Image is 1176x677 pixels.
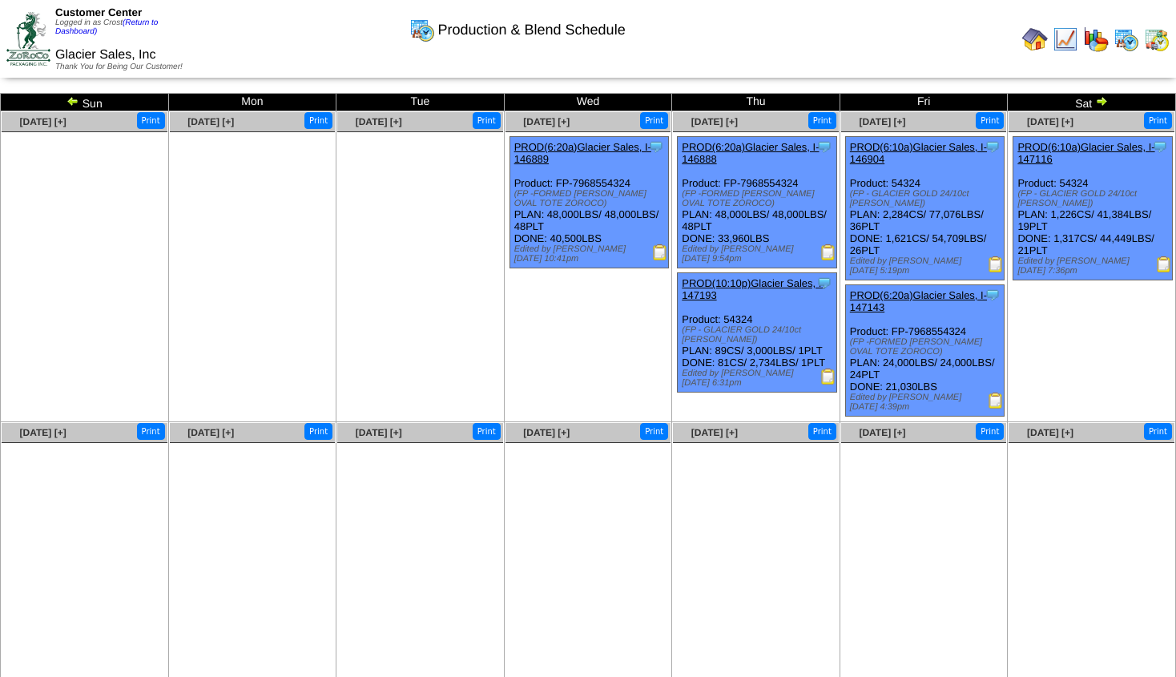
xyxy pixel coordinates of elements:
a: [DATE] [+] [20,116,66,127]
a: PROD(6:10a)Glacier Sales, I-147116 [1017,141,1154,165]
div: Edited by [PERSON_NAME] [DATE] 7:36pm [1017,256,1171,276]
img: home.gif [1022,26,1048,52]
button: Print [640,112,668,129]
img: Tooltip [1152,139,1168,155]
a: [DATE] [+] [859,427,905,438]
td: Thu [672,94,840,111]
a: [DATE] [+] [523,116,570,127]
a: [DATE] [+] [356,427,402,438]
img: graph.gif [1083,26,1109,52]
a: [DATE] [+] [691,116,738,127]
a: [DATE] [+] [1027,427,1073,438]
div: Product: 54324 PLAN: 89CS / 3,000LBS / 1PLT DONE: 81CS / 2,734LBS / 1PLT [678,273,836,393]
img: line_graph.gif [1053,26,1078,52]
div: Product: 54324 PLAN: 1,226CS / 41,384LBS / 19PLT DONE: 1,317CS / 44,449LBS / 21PLT [1013,137,1172,280]
span: Glacier Sales, Inc [55,48,155,62]
div: (FP -FORMED [PERSON_NAME] OVAL TOTE ZOROCO) [514,189,668,208]
td: Mon [168,94,336,111]
div: (FP -FORMED [PERSON_NAME] OVAL TOTE ZOROCO) [850,337,1004,357]
a: PROD(6:10a)Glacier Sales, I-146904 [850,141,987,165]
div: (FP - GLACIER GOLD 24/10ct [PERSON_NAME]) [682,325,836,345]
div: Edited by [PERSON_NAME] [DATE] 6:31pm [682,369,836,388]
button: Print [1144,423,1172,440]
button: Print [473,112,501,129]
div: (FP - GLACIER GOLD 24/10ct [PERSON_NAME]) [850,189,1004,208]
div: Edited by [PERSON_NAME] [DATE] 5:19pm [850,256,1004,276]
button: Print [304,112,332,129]
div: Product: FP-7968554324 PLAN: 48,000LBS / 48,000LBS / 48PLT DONE: 33,960LBS [678,137,836,268]
img: Production Report [988,393,1004,409]
a: PROD(10:10p)Glacier Sales, I-147193 [682,277,824,301]
button: Print [1144,112,1172,129]
button: Print [808,423,836,440]
img: Production Report [988,256,1004,272]
a: [DATE] [+] [187,427,234,438]
span: Logged in as Crost [55,18,158,36]
button: Print [976,423,1004,440]
img: calendarinout.gif [1144,26,1170,52]
button: Print [976,112,1004,129]
a: [DATE] [+] [691,427,738,438]
a: (Return to Dashboard) [55,18,158,36]
div: Product: FP-7968554324 PLAN: 48,000LBS / 48,000LBS / 48PLT DONE: 40,500LBS [509,137,668,268]
img: Production Report [820,369,836,385]
img: Production Report [1156,256,1172,272]
td: Sat [1008,94,1176,111]
img: Tooltip [648,139,664,155]
td: Sun [1,94,169,111]
span: Customer Center [55,6,142,18]
img: Production Report [820,244,836,260]
img: Tooltip [816,139,832,155]
a: PROD(6:20a)Glacier Sales, I-147143 [850,289,987,313]
a: [DATE] [+] [1027,116,1073,127]
button: Print [473,423,501,440]
img: Tooltip [816,275,832,291]
img: arrowleft.gif [66,95,79,107]
img: ZoRoCo_Logo(Green%26Foil)%20jpg.webp [6,12,50,66]
td: Wed [504,94,672,111]
div: Product: FP-7968554324 PLAN: 24,000LBS / 24,000LBS / 24PLT DONE: 21,030LBS [845,285,1004,417]
span: Production & Blend Schedule [437,22,625,38]
img: calendarprod.gif [409,17,435,42]
div: Edited by [PERSON_NAME] [DATE] 4:39pm [850,393,1004,412]
div: Product: 54324 PLAN: 2,284CS / 77,076LBS / 36PLT DONE: 1,621CS / 54,709LBS / 26PLT [845,137,1004,280]
img: Tooltip [985,287,1001,303]
span: Thank You for Being Our Customer! [55,62,183,71]
button: Print [304,423,332,440]
a: [DATE] [+] [859,116,905,127]
img: arrowright.gif [1095,95,1108,107]
td: Tue [336,94,505,111]
button: Print [137,423,165,440]
img: Tooltip [985,139,1001,155]
a: [DATE] [+] [523,427,570,438]
a: PROD(6:20a)Glacier Sales, I-146888 [682,141,819,165]
button: Print [137,112,165,129]
img: calendarprod.gif [1114,26,1139,52]
a: [DATE] [+] [356,116,402,127]
button: Print [640,423,668,440]
td: Fri [840,94,1008,111]
div: Edited by [PERSON_NAME] [DATE] 10:41pm [514,244,668,264]
img: Production Report [652,244,668,260]
div: Edited by [PERSON_NAME] [DATE] 9:54pm [682,244,836,264]
a: PROD(6:20a)Glacier Sales, I-146889 [514,141,651,165]
a: [DATE] [+] [20,427,66,438]
button: Print [808,112,836,129]
div: (FP - GLACIER GOLD 24/10ct [PERSON_NAME]) [1017,189,1171,208]
a: [DATE] [+] [187,116,234,127]
div: (FP -FORMED [PERSON_NAME] OVAL TOTE ZOROCO) [682,189,836,208]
